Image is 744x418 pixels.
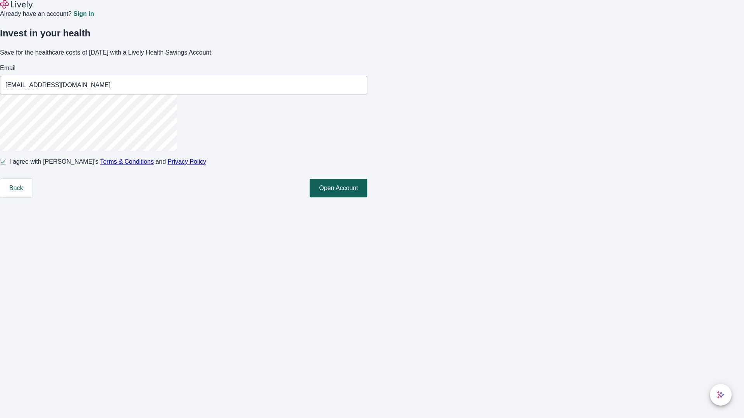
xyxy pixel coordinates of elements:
svg: Lively AI Assistant [717,391,725,399]
span: I agree with [PERSON_NAME]’s and [9,157,206,166]
a: Privacy Policy [168,158,207,165]
button: Open Account [310,179,367,197]
a: Sign in [73,11,94,17]
button: chat [710,384,732,406]
a: Terms & Conditions [100,158,154,165]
